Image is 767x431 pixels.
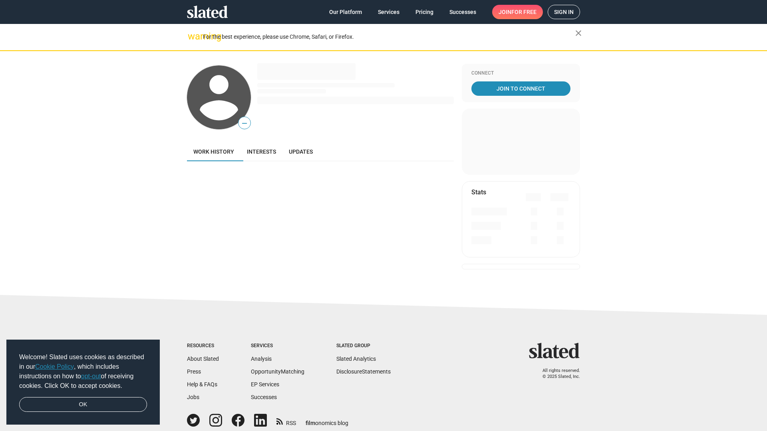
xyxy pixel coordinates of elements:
[240,142,282,161] a: Interests
[554,5,574,19] span: Sign in
[473,81,569,96] span: Join To Connect
[336,356,376,362] a: Slated Analytics
[415,5,433,19] span: Pricing
[187,356,219,362] a: About Slated
[19,397,147,412] a: dismiss cookie message
[329,5,362,19] span: Our Platform
[306,413,348,427] a: filmonomics blog
[187,394,199,400] a: Jobs
[187,368,201,375] a: Press
[188,32,197,41] mat-icon: warning
[289,148,313,155] span: Updates
[276,415,296,427] a: RSS
[6,340,160,425] div: cookieconsent
[378,5,399,19] span: Services
[251,368,304,375] a: OpportunityMatching
[471,70,570,77] div: Connect
[282,142,319,161] a: Updates
[251,381,279,388] a: EP Services
[247,148,276,155] span: Interests
[251,356,272,362] a: Analysis
[306,420,315,426] span: film
[35,363,74,370] a: Cookie Policy
[443,5,483,19] a: Successes
[574,28,583,38] mat-icon: close
[19,352,147,391] span: Welcome! Slated uses cookies as described in our , which includes instructions on how to of recei...
[499,5,537,19] span: Join
[193,148,234,155] span: Work history
[336,343,391,349] div: Slated Group
[81,373,101,380] a: opt-out
[238,118,250,129] span: —
[492,5,543,19] a: Joinfor free
[187,343,219,349] div: Resources
[203,32,575,42] div: For the best experience, please use Chrome, Safari, or Firefox.
[187,381,217,388] a: Help & FAQs
[323,5,368,19] a: Our Platform
[336,368,391,375] a: DisclosureStatements
[409,5,440,19] a: Pricing
[187,142,240,161] a: Work history
[251,343,304,349] div: Services
[471,81,570,96] a: Join To Connect
[548,5,580,19] a: Sign in
[534,368,580,380] p: All rights reserved. © 2025 Slated, Inc.
[251,394,277,400] a: Successes
[449,5,476,19] span: Successes
[511,5,537,19] span: for free
[372,5,406,19] a: Services
[471,188,486,196] mat-card-title: Stats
